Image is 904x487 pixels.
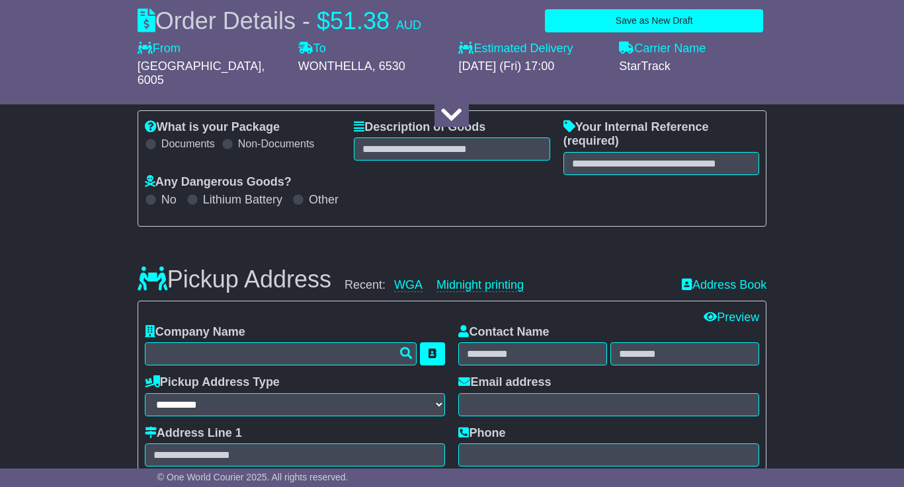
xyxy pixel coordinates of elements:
label: No [161,193,177,207]
label: Estimated Delivery [458,42,606,56]
span: 51.38 [330,7,390,34]
label: Non-Documents [238,137,315,150]
label: Address Line 1 [145,426,242,441]
label: To [298,42,326,56]
label: Lithium Battery [203,193,282,207]
span: AUD [396,19,421,32]
label: Other [309,193,339,207]
span: , 6005 [138,59,265,87]
div: [DATE] (Fri) 17:00 [458,59,606,74]
button: Save as New Draft [545,9,763,32]
a: Preview [704,311,759,324]
label: Pickup Address Type [145,375,280,390]
div: Order Details - [138,7,421,35]
label: Email address [458,375,551,390]
span: WONTHELLA [298,59,372,73]
label: Contact Name [458,325,549,340]
label: Your Internal Reference (required) [563,120,759,149]
label: Documents [161,137,215,150]
span: [GEOGRAPHIC_DATA] [138,59,261,73]
label: Company Name [145,325,245,340]
span: © One World Courier 2025. All rights reserved. [157,472,349,482]
div: StarTrack [619,59,766,74]
a: WGA [394,278,423,292]
h3: Pickup Address [138,266,331,293]
a: Address Book [682,278,766,293]
span: $ [317,7,330,34]
label: Carrier Name [619,42,706,56]
a: Midnight printing [436,278,524,292]
label: Phone [458,426,505,441]
label: What is your Package [145,120,280,135]
span: , 6530 [372,59,405,73]
div: Recent: [345,278,669,293]
label: From [138,42,181,56]
label: Any Dangerous Goods? [145,175,292,190]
